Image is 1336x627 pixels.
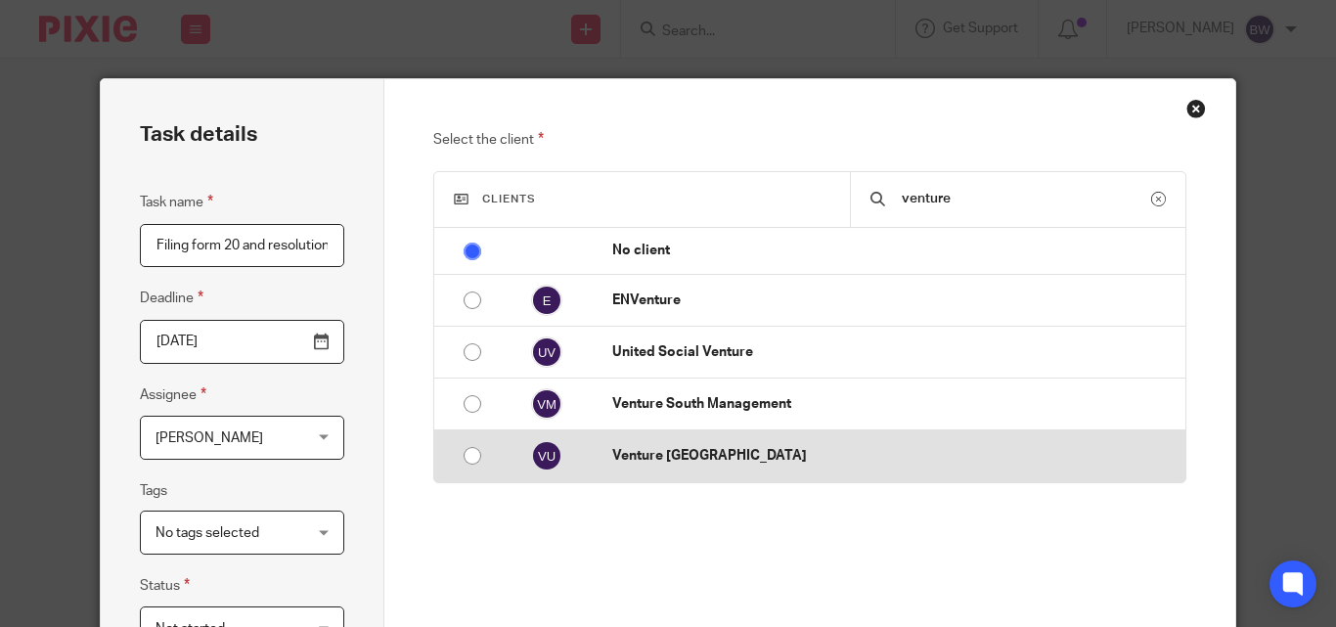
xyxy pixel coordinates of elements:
[482,194,536,204] span: Clients
[1186,99,1206,118] div: Close this dialog window
[900,188,1150,209] input: Search...
[531,388,562,420] img: svg%3E
[156,526,259,540] span: No tags selected
[433,128,1185,152] p: Select the client
[612,446,1176,466] p: Venture [GEOGRAPHIC_DATA]
[612,241,1176,260] p: No client
[531,336,562,368] img: svg%3E
[140,224,344,268] input: Task name
[612,342,1176,362] p: United Social Venture
[612,291,1176,310] p: ENVenture
[612,394,1176,414] p: Venture South Management
[140,383,206,406] label: Assignee
[156,431,263,445] span: [PERSON_NAME]
[531,285,562,316] img: svg%3E
[531,440,562,471] img: svg%3E
[140,287,203,309] label: Deadline
[140,481,167,501] label: Tags
[140,191,213,213] label: Task name
[140,118,257,152] h2: Task details
[140,320,344,364] input: Pick a date
[140,574,190,597] label: Status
